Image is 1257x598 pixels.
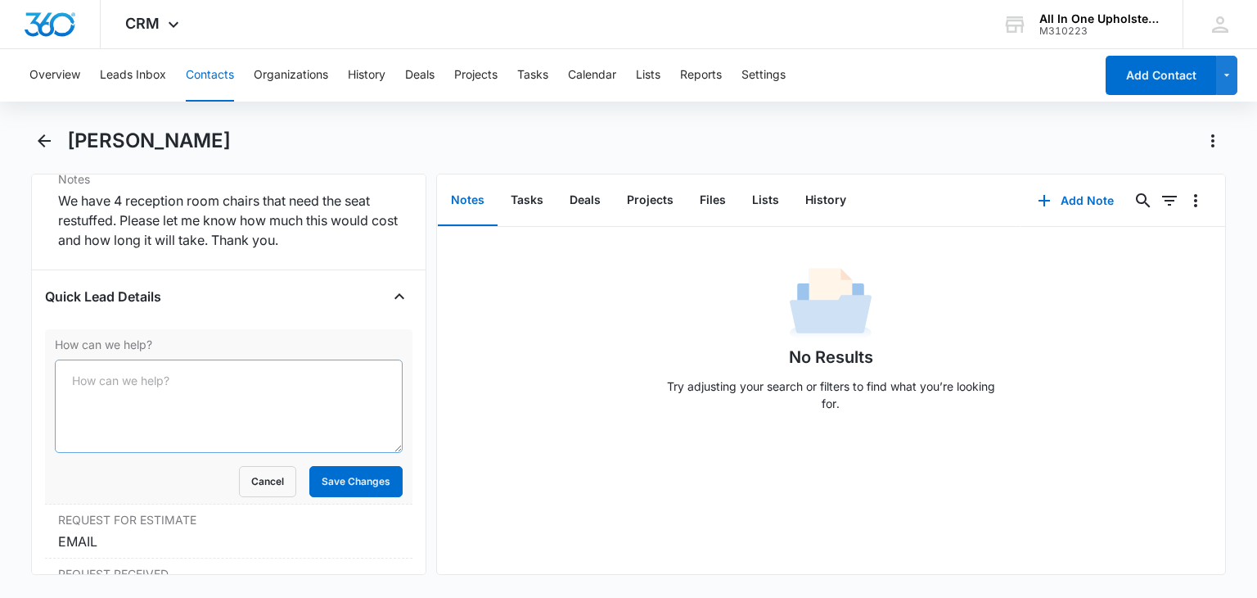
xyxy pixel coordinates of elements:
[517,49,548,102] button: Tasks
[67,129,231,153] h1: [PERSON_NAME]
[1130,188,1156,214] button: Search...
[792,175,859,226] button: History
[1183,188,1209,214] button: Overflow Menu
[31,128,56,154] button: Back
[659,378,1002,412] p: Try adjusting your search or filters to find what you’re looking for.
[348,49,385,102] button: History
[100,49,166,102] button: Leads Inbox
[789,345,873,369] h1: No Results
[1039,25,1159,37] div: account id
[1039,12,1159,25] div: account name
[614,175,687,226] button: Projects
[45,287,161,306] h4: Quick Lead Details
[498,175,556,226] button: Tasks
[454,49,498,102] button: Projects
[58,191,399,250] div: We have 4 reception room chairs that need the seat restuffed. Please let me know how much this wo...
[58,532,399,551] div: EMAIL
[239,466,296,497] button: Cancel
[58,511,399,528] label: REQUEST FOR ESTIMATE
[55,336,402,353] label: How can we help?
[254,49,328,102] button: Organizations
[790,263,872,345] img: No Data
[186,49,234,102] button: Contacts
[1200,128,1226,154] button: Actions
[556,175,614,226] button: Deals
[405,49,435,102] button: Deals
[680,49,722,102] button: Reports
[1021,181,1130,220] button: Add Note
[739,175,792,226] button: Lists
[1106,56,1216,95] button: Add Contact
[58,565,399,582] label: REQUEST RECEIVED
[386,283,412,310] button: Close
[636,49,660,102] button: Lists
[438,175,498,226] button: Notes
[58,170,399,188] label: Notes
[309,466,403,497] button: Save Changes
[568,49,616,102] button: Calendar
[687,175,739,226] button: Files
[45,505,412,559] div: REQUEST FOR ESTIMATEEMAIL
[45,164,412,256] div: NotesWe have 4 reception room chairs that need the seat restuffed. Please let me know how much th...
[125,15,160,32] span: CRM
[29,49,80,102] button: Overview
[741,49,786,102] button: Settings
[1156,188,1183,214] button: Filters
